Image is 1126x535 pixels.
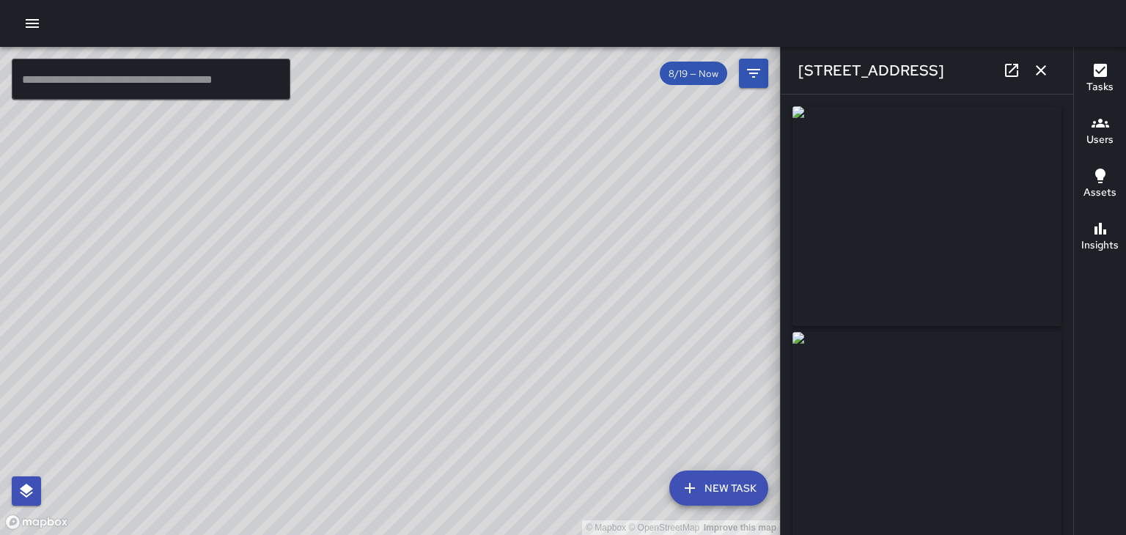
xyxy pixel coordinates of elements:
[669,471,768,506] button: New Task
[1083,185,1116,201] h6: Assets
[1074,53,1126,106] button: Tasks
[798,59,944,82] h6: [STREET_ADDRESS]
[792,106,1061,326] img: request_images%2Fe3cf6980-7cf8-11f0-a24c-d303fccd0e24
[660,67,727,80] span: 8/19 — Now
[1086,79,1114,95] h6: Tasks
[1086,132,1114,148] h6: Users
[1074,211,1126,264] button: Insights
[1074,106,1126,158] button: Users
[1074,158,1126,211] button: Assets
[739,59,768,88] button: Filters
[1081,237,1119,254] h6: Insights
